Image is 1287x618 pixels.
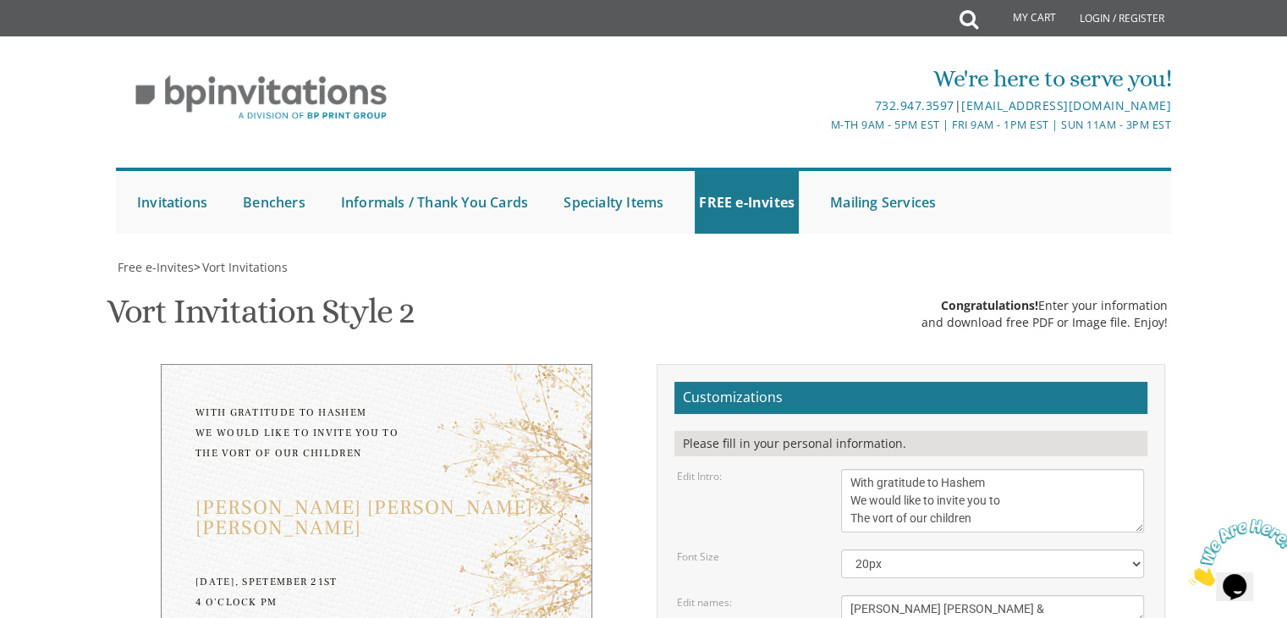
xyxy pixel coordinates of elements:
span: > [194,259,288,275]
a: Informals / Thank You Cards [337,171,532,234]
a: [EMAIL_ADDRESS][DOMAIN_NAME] [961,97,1171,113]
a: FREE e-Invites [695,171,799,234]
div: and download free PDF or Image file. Enjoy! [921,314,1168,331]
a: Vort Invitations [201,259,288,275]
label: Edit Intro: [677,469,722,483]
div: Please fill in your personal information. [674,431,1147,456]
img: BP Invitation Loft [116,63,406,133]
a: Free e-Invites [116,259,194,275]
label: Font Size [677,549,719,564]
h1: Vort Invitation Style 2 [107,293,415,343]
div: M-Th 9am - 5pm EST | Fri 9am - 1pm EST | Sun 11am - 3pm EST [469,116,1171,134]
iframe: chat widget [1182,512,1287,593]
span: Free e-Invites [118,259,194,275]
div: | [469,96,1171,116]
h2: Customizations [674,382,1147,414]
div: With gratitude to Hashem We would like to invite you to The vort of our children [195,403,558,464]
div: We're here to serve you! [469,62,1171,96]
div: Enter your information [921,297,1168,314]
div: [PERSON_NAME] [PERSON_NAME] & [PERSON_NAME] [195,498,558,538]
a: Specialty Items [559,171,668,234]
span: Vort Invitations [202,259,288,275]
a: 732.947.3597 [874,97,954,113]
img: Chat attention grabber [7,7,112,74]
a: Benchers [239,171,310,234]
a: Invitations [133,171,212,234]
a: Mailing Services [826,171,940,234]
span: Congratulations! [941,297,1038,313]
textarea: With gratitude to Hashem We would like to invite you to The vort of our children [841,469,1144,532]
a: My Cart [976,2,1068,36]
label: Edit names: [677,595,732,610]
